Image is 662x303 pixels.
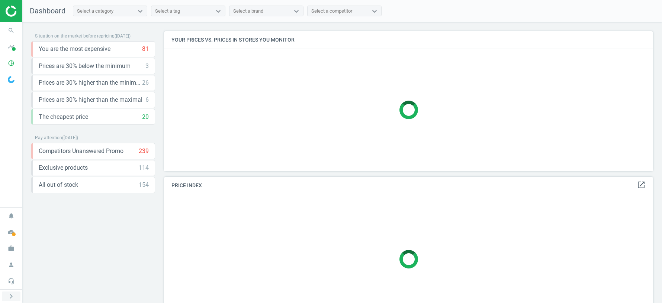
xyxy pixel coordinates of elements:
div: Select a brand [233,8,263,14]
i: work [4,241,18,255]
span: You are the most expensive [39,45,110,53]
span: Pay attention [35,135,62,140]
i: person [4,258,18,272]
div: 26 [142,79,149,87]
i: timeline [4,40,18,54]
span: All out of stock [39,181,78,189]
span: Competitors Unanswered Promo [39,147,123,155]
h4: Your prices vs. prices in stores you monitor [164,31,653,49]
div: 6 [145,96,149,104]
span: ( [DATE] ) [62,135,78,140]
span: ( [DATE] ) [115,33,131,39]
span: Situation on the market before repricing [35,33,115,39]
img: wGWNvw8QSZomAAAAABJRU5ErkJggg== [8,76,15,83]
span: Prices are 30% higher than the minimum [39,79,142,87]
i: notifications [4,209,18,223]
div: Select a tag [155,8,180,14]
i: chevron_right [7,292,16,301]
div: 154 [139,181,149,189]
div: 114 [139,164,149,172]
span: The cheapest price [39,113,88,121]
div: 20 [142,113,149,121]
div: Select a category [77,8,113,14]
a: open_in_new [637,180,646,190]
div: 239 [139,147,149,155]
div: Select a competitor [311,8,352,14]
span: Prices are 30% below the minimum [39,62,131,70]
i: headset_mic [4,274,18,288]
div: 3 [145,62,149,70]
div: 81 [142,45,149,53]
img: ajHJNr6hYgQAAAAASUVORK5CYII= [6,6,58,17]
button: chevron_right [2,291,20,301]
span: Exclusive products [39,164,88,172]
i: pie_chart_outlined [4,56,18,70]
span: Dashboard [30,6,65,15]
span: Prices are 30% higher than the maximal [39,96,142,104]
h4: Price Index [164,177,653,194]
i: cloud_done [4,225,18,239]
i: search [4,23,18,38]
